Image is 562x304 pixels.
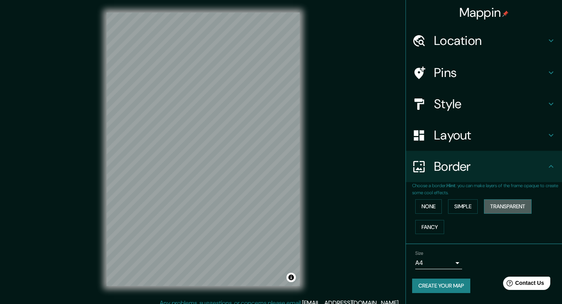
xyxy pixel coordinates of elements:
[415,199,442,214] button: None
[406,25,562,56] div: Location
[493,274,553,295] iframe: Help widget launcher
[502,11,509,17] img: pin-icon.png
[406,151,562,182] div: Border
[406,120,562,151] div: Layout
[415,220,444,234] button: Fancy
[406,57,562,88] div: Pins
[434,33,546,48] h4: Location
[446,182,455,189] b: Hint
[434,127,546,143] h4: Layout
[286,273,296,282] button: Toggle attribution
[415,257,462,269] div: A4
[459,5,509,20] h4: Mappin
[415,250,423,257] label: Size
[434,96,546,112] h4: Style
[412,279,470,293] button: Create your map
[107,13,300,286] canvas: Map
[448,199,478,214] button: Simple
[412,182,562,196] p: Choose a border. : you can make layers of the frame opaque to create some cool effects.
[434,159,546,174] h4: Border
[406,88,562,120] div: Style
[484,199,532,214] button: Transparent
[434,65,546,80] h4: Pins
